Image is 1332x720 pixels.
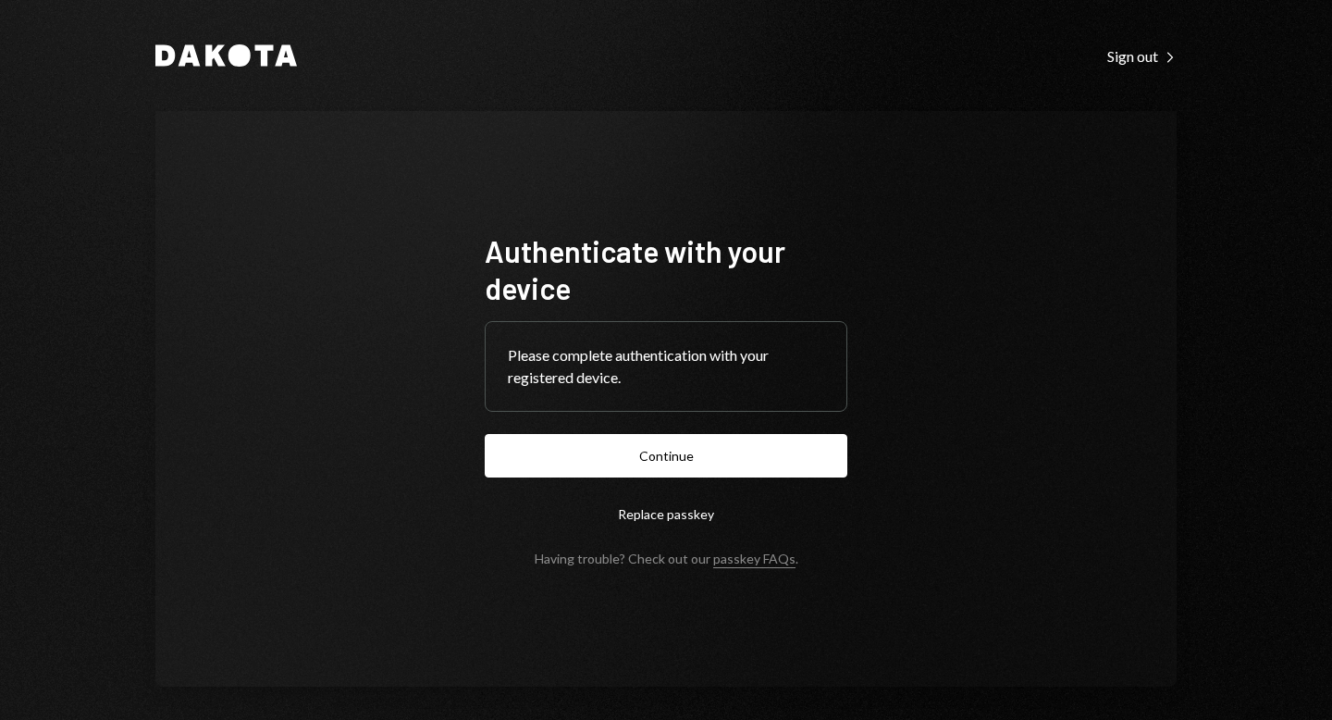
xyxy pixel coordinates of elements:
a: passkey FAQs [713,551,795,568]
div: Sign out [1107,47,1177,66]
div: Please complete authentication with your registered device. [508,344,824,389]
button: Replace passkey [485,492,847,536]
div: Having trouble? Check out our . [535,551,798,566]
button: Continue [485,434,847,478]
h1: Authenticate with your device [485,232,847,306]
a: Sign out [1107,45,1177,66]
